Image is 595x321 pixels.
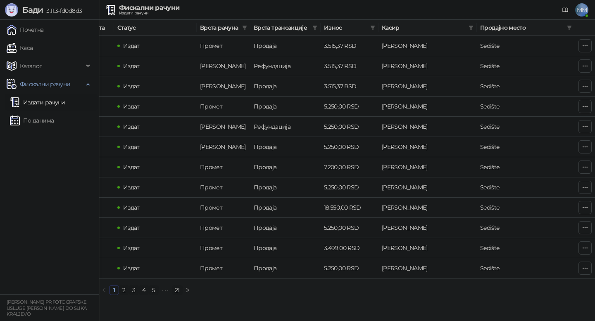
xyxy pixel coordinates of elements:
td: Аванс [197,76,250,97]
th: Касир [378,20,477,36]
span: Издат [123,62,140,70]
td: 5.250,00 RSD [321,258,378,279]
span: Издат [123,103,140,110]
li: Претходна страна [99,285,109,295]
td: 3.515,37 RSD [321,36,378,56]
a: Издати рачуни [10,94,65,111]
td: Sedište [477,157,575,177]
td: Продаја [250,218,321,238]
td: Monika Mladenović [378,258,477,279]
span: Продајно место [480,23,564,32]
td: Sedište [477,137,575,157]
span: 3.11.3-fd0d8d3 [43,7,82,14]
td: Продаја [250,76,321,97]
span: Издат [123,244,140,252]
td: Аванс [197,56,250,76]
span: filter [565,21,574,34]
a: Документација [559,3,572,17]
span: Издат [123,42,140,50]
a: 21 [172,286,182,295]
span: filter [469,25,474,30]
td: Sedište [477,238,575,258]
a: Каса [7,40,33,56]
span: Износ [324,23,367,32]
td: Monika Mladenović [378,238,477,258]
td: Промет [197,218,250,238]
button: left [99,285,109,295]
li: Следећих 5 Страна [159,285,172,295]
span: Издат [123,184,140,191]
span: Каталог [20,58,42,74]
td: Sedište [477,258,575,279]
td: 5.250,00 RSD [321,97,378,117]
td: Monika Mladenović [378,36,477,56]
span: filter [312,25,317,30]
span: Бади [22,5,43,15]
span: ••• [159,285,172,295]
li: 21 [172,285,183,295]
li: Следећа страна [183,285,193,295]
td: Sedište [477,117,575,137]
td: Monika Mladenović [378,157,477,177]
div: Фискални рачуни [119,5,179,11]
li: 1 [109,285,119,295]
th: Продајно место [477,20,575,36]
span: Издат [123,83,140,90]
td: Продаја [250,157,321,177]
td: Monika Mladenović [378,177,477,198]
span: Издат [123,264,140,272]
td: Monika Mladenović [378,117,477,137]
td: 3.499,00 RSD [321,238,378,258]
span: filter [369,21,377,34]
span: filter [240,21,249,34]
span: MM [575,3,588,17]
span: Издат [123,143,140,151]
td: Sedište [477,36,575,56]
img: Logo [5,3,18,17]
span: Врста трансакције [254,23,309,32]
span: Фискални рачуни [20,76,70,92]
td: Sedište [477,76,575,97]
small: [PERSON_NAME] PR FOTOGRAFSKE USLUGE [PERSON_NAME] DO SLIKA KRALJEVO [7,299,86,317]
li: 5 [149,285,159,295]
span: Издат [123,204,140,211]
span: filter [242,25,247,30]
td: 18.550,00 RSD [321,198,378,218]
td: Sedište [477,218,575,238]
a: 3 [129,286,138,295]
span: filter [370,25,375,30]
td: 5.250,00 RSD [321,177,378,198]
td: Продаја [250,177,321,198]
button: right [183,285,193,295]
td: Промет [197,97,250,117]
a: 4 [139,286,148,295]
span: right [185,288,190,293]
td: Продаја [250,36,321,56]
td: Monika Mladenović [378,56,477,76]
span: Издат [123,224,140,231]
td: Продаја [250,238,321,258]
td: Промет [197,177,250,198]
td: Промет [197,198,250,218]
td: Промет [197,258,250,279]
td: Monika Mladenović [378,76,477,97]
td: Аванс [197,137,250,157]
td: Monika Mladenović [378,198,477,218]
td: 5.250,00 RSD [321,117,378,137]
td: 7.200,00 RSD [321,157,378,177]
a: Почетна [7,21,44,38]
td: Monika Mladenović [378,137,477,157]
td: 5.250,00 RSD [321,137,378,157]
li: 3 [129,285,139,295]
li: 4 [139,285,149,295]
li: 2 [119,285,129,295]
td: Sedište [477,177,575,198]
td: Продаја [250,137,321,157]
td: Промет [197,157,250,177]
td: Промет [197,238,250,258]
span: left [102,288,107,293]
td: 5.250,00 RSD [321,218,378,238]
td: Продаја [250,97,321,117]
td: 3.515,37 RSD [321,56,378,76]
td: Рефундација [250,117,321,137]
